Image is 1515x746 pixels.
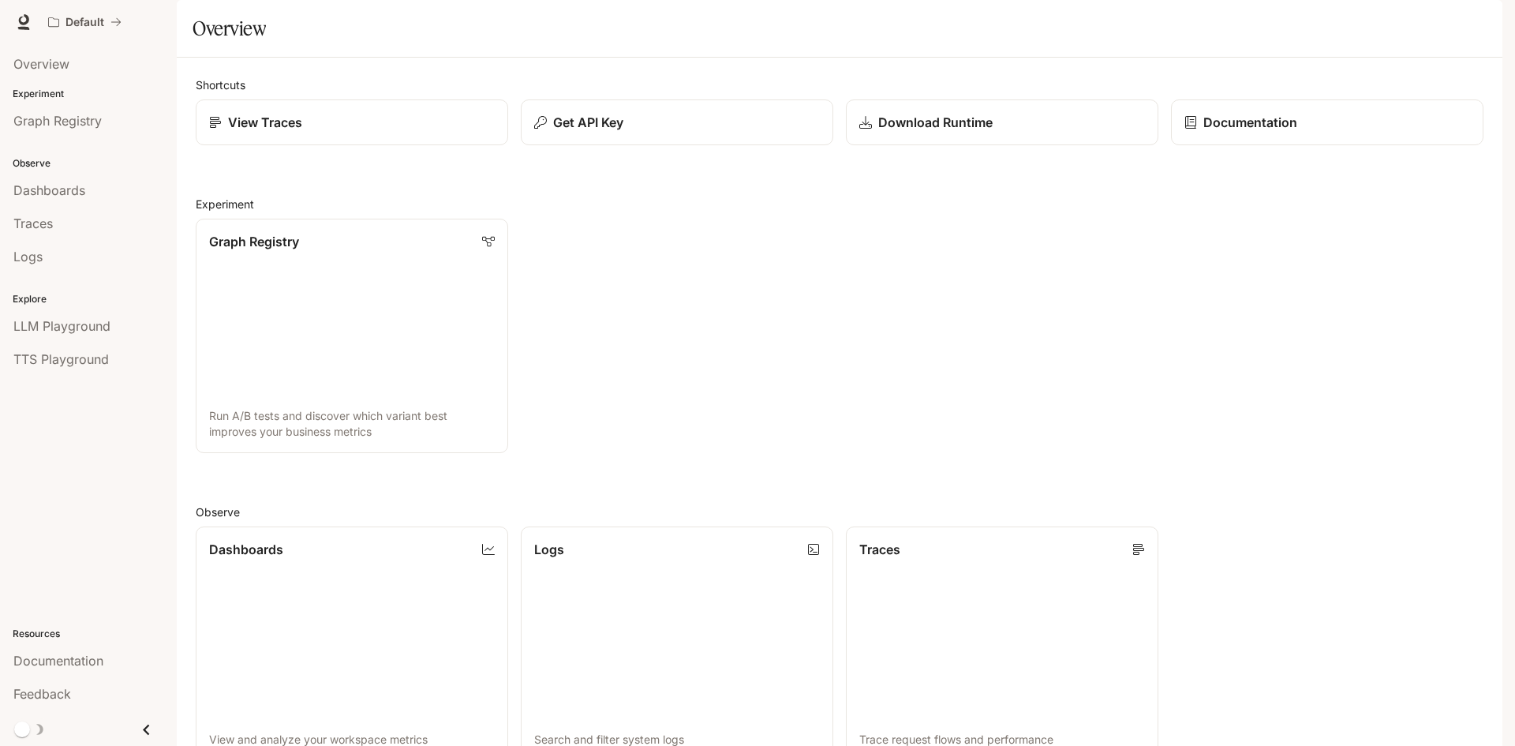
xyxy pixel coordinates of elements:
p: Dashboards [209,540,283,559]
p: View Traces [228,113,302,132]
p: Download Runtime [878,113,993,132]
p: Documentation [1203,113,1297,132]
p: Traces [859,540,900,559]
p: Logs [534,540,564,559]
p: Graph Registry [209,232,299,251]
h2: Shortcuts [196,77,1483,93]
p: Get API Key [553,113,623,132]
a: Documentation [1171,99,1483,145]
h2: Observe [196,504,1483,520]
p: Run A/B tests and discover which variant best improves your business metrics [209,408,495,440]
a: Graph RegistryRun A/B tests and discover which variant best improves your business metrics [196,219,508,453]
p: Default [65,16,104,29]
button: Get API Key [521,99,833,145]
a: Download Runtime [846,99,1158,145]
h2: Experiment [196,196,1483,212]
h1: Overview [193,13,266,44]
a: View Traces [196,99,508,145]
button: All workspaces [41,6,129,38]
